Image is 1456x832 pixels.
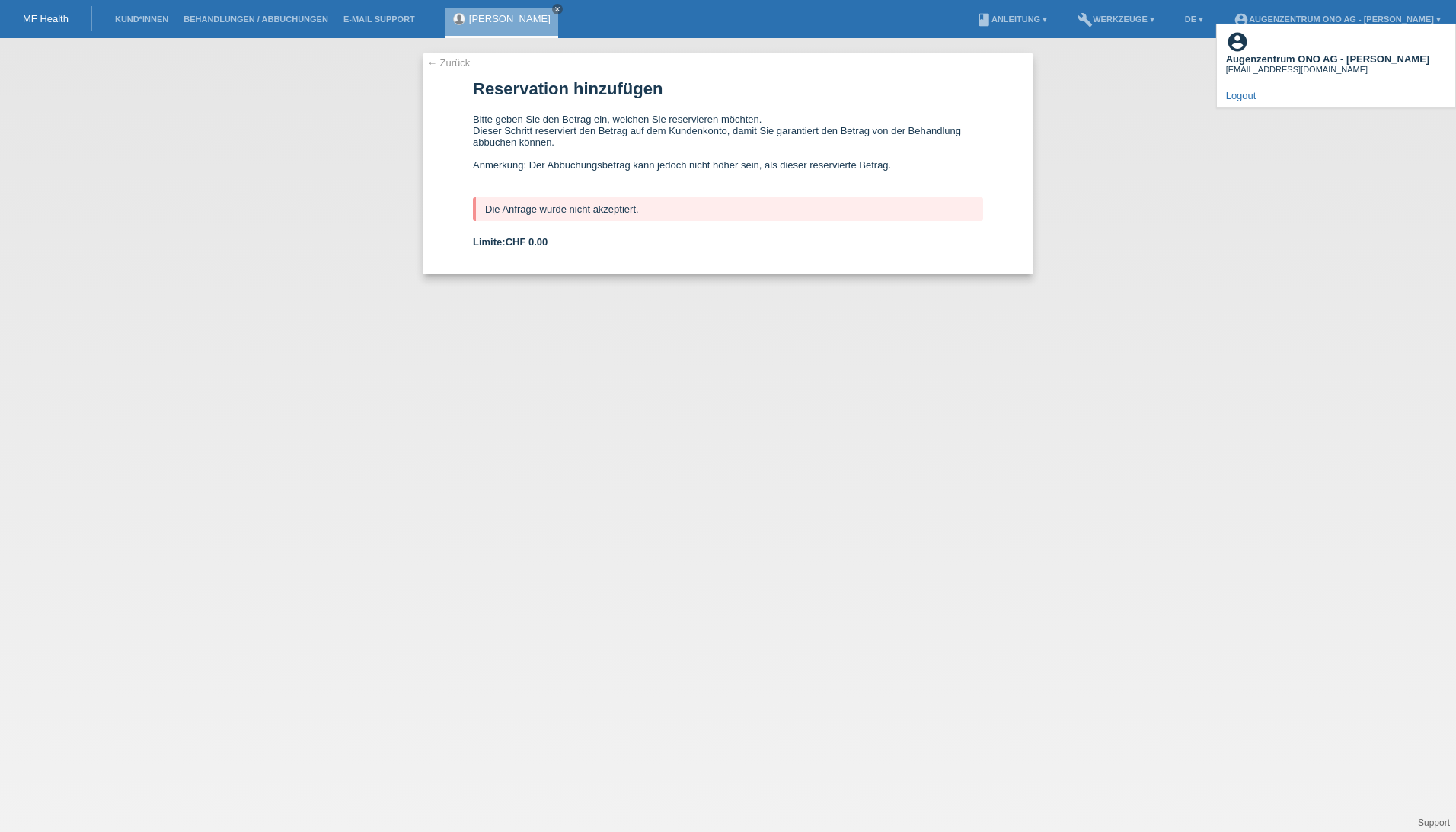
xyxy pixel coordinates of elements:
[1078,12,1093,27] i: build
[473,79,983,98] h1: Reservation hinzufügen
[969,14,1055,24] a: bookAnleitung ▾
[1177,14,1211,24] a: DE ▾
[1226,65,1429,74] div: [EMAIL_ADDRESS][DOMAIN_NAME]
[473,236,548,248] b: Limite:
[1234,12,1249,27] i: account_circle
[1418,818,1450,828] a: Support
[552,4,563,14] a: close
[976,12,991,27] i: book
[1226,30,1249,53] i: account_circle
[1226,14,1448,24] a: account_circleAugenzentrum ONO AG - [PERSON_NAME] ▾
[107,14,176,24] a: Kund*innen
[473,114,983,182] div: Bitte geben Sie den Betrag ein, welchen Sie reservieren möchten. Dieser Schritt reserviert den Be...
[1226,90,1256,101] a: Logout
[1226,53,1429,65] b: Augenzentrum ONO AG - [PERSON_NAME]
[473,197,983,221] div: Die Anfrage wurde nicht akzeptiert.
[176,14,336,24] a: Behandlungen / Abbuchungen
[506,236,548,248] span: CHF 0.00
[427,57,470,69] a: ← Zurück
[23,13,69,24] a: MF Health
[554,5,561,13] i: close
[336,14,423,24] a: E-Mail Support
[1070,14,1162,24] a: buildWerkzeuge ▾
[469,13,551,24] a: [PERSON_NAME]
